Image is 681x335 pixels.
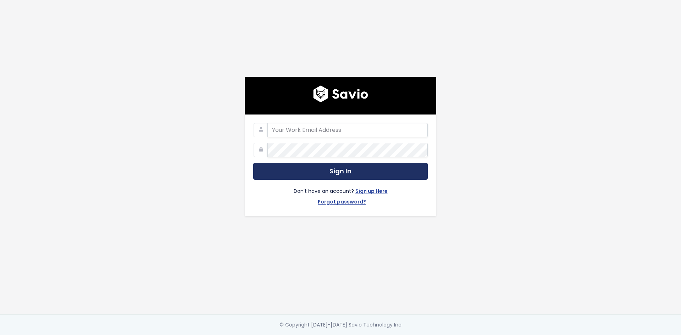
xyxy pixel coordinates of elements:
div: © Copyright [DATE]-[DATE] Savio Technology Inc [279,320,402,329]
div: Don't have an account? [253,180,428,207]
img: logo600x187.a314fd40982d.png [313,85,368,102]
a: Forgot password? [318,197,366,208]
button: Sign In [253,163,428,180]
a: Sign up Here [355,187,388,197]
input: Your Work Email Address [267,123,428,137]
